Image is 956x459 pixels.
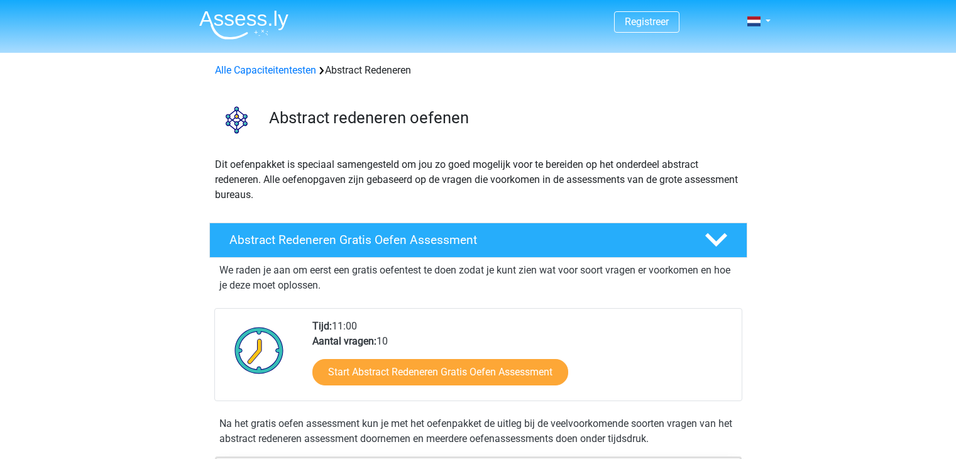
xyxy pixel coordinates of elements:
p: Dit oefenpakket is speciaal samengesteld om jou zo goed mogelijk voor te bereiden op het onderdee... [215,157,742,202]
img: Assessly [199,10,288,40]
div: Abstract Redeneren [210,63,747,78]
b: Aantal vragen: [312,335,376,347]
a: Start Abstract Redeneren Gratis Oefen Assessment [312,359,568,385]
div: 11:00 10 [303,319,741,401]
img: abstract redeneren [210,93,263,147]
div: Na het gratis oefen assessment kun je met het oefenpakket de uitleg bij de veelvoorkomende soorte... [214,416,742,446]
b: Tijd: [312,320,332,332]
img: Klok [228,319,291,382]
p: We raden je aan om eerst een gratis oefentest te doen zodat je kunt zien wat voor soort vragen er... [219,263,737,293]
a: Registreer [625,16,669,28]
h3: Abstract redeneren oefenen [269,108,737,128]
a: Alle Capaciteitentesten [215,64,316,76]
a: Abstract Redeneren Gratis Oefen Assessment [204,223,752,258]
h4: Abstract Redeneren Gratis Oefen Assessment [229,233,684,247]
